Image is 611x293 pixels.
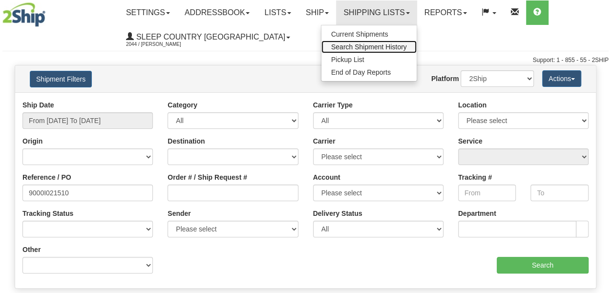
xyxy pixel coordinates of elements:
label: Location [458,100,486,110]
a: Shipping lists [336,0,417,25]
span: Pickup List [331,56,364,63]
a: Reports [417,0,474,25]
label: Service [458,136,483,146]
label: Order # / Ship Request # [168,172,247,182]
label: Sender [168,209,190,218]
a: Lists [257,0,298,25]
label: Category [168,100,197,110]
label: Reference / PO [22,172,71,182]
label: Destination [168,136,205,146]
a: End of Day Reports [321,66,417,79]
input: From [458,185,516,201]
span: Sleep Country [GEOGRAPHIC_DATA] [134,33,285,41]
div: Support: 1 - 855 - 55 - 2SHIP [2,56,609,64]
label: Carrier Type [313,100,353,110]
a: Search Shipment History [321,41,417,53]
input: Search [497,257,589,273]
label: Carrier [313,136,336,146]
a: Current Shipments [321,28,417,41]
label: Origin [22,136,42,146]
span: 2044 / [PERSON_NAME] [126,40,199,49]
button: Shipment Filters [30,71,92,87]
label: Other [22,245,41,254]
span: Search Shipment History [331,43,407,51]
button: Actions [542,70,581,87]
label: Account [313,172,340,182]
a: Settings [119,0,177,25]
label: Delivery Status [313,209,362,218]
input: To [530,185,589,201]
a: Pickup List [321,53,417,66]
a: Addressbook [177,0,257,25]
a: Ship [298,0,336,25]
label: Tracking Status [22,209,73,218]
span: Current Shipments [331,30,388,38]
label: Platform [431,74,459,84]
span: End of Day Reports [331,68,391,76]
label: Ship Date [22,100,54,110]
label: Tracking # [458,172,492,182]
a: Sleep Country [GEOGRAPHIC_DATA] 2044 / [PERSON_NAME] [119,25,297,49]
img: logo2044.jpg [2,2,45,27]
label: Department [458,209,496,218]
